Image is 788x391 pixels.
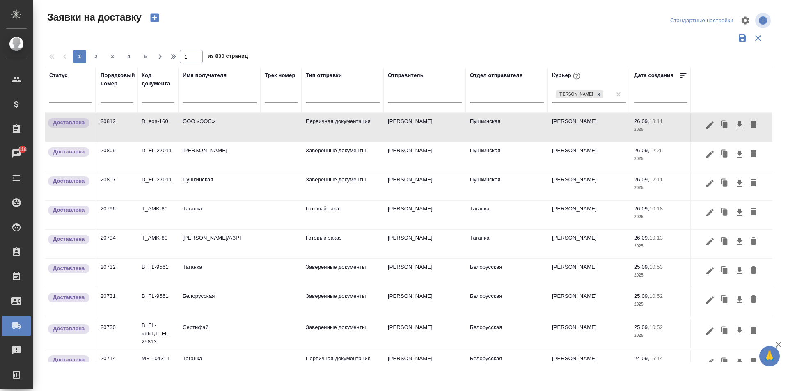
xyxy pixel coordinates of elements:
[302,113,384,142] td: Первичная документация
[137,350,179,379] td: МБ-104311
[634,118,649,124] p: 26.09,
[649,147,663,153] p: 12:26
[2,143,31,164] a: 118
[717,234,733,249] button: Клонировать
[96,288,137,317] td: 20731
[179,319,261,348] td: Сертифай
[302,142,384,171] td: Заверенные документы
[101,71,135,88] div: Порядковый номер
[548,319,630,348] td: [PERSON_NAME]
[47,146,92,158] div: Документы доставлены, фактическая дата доставки проставиться автоматически
[703,205,717,220] button: Редактировать
[466,113,548,142] td: Пушкинская
[548,142,630,171] td: [PERSON_NAME]
[634,355,649,361] p: 24.09,
[302,230,384,258] td: Готовый заказ
[179,259,261,288] td: Таганка
[142,71,174,88] div: Код документа
[735,30,750,46] button: Сохранить фильтры
[137,142,179,171] td: D_FL-27011
[470,71,522,80] div: Отдел отправителя
[733,292,747,308] button: Скачать
[649,355,663,361] p: 15:14
[137,317,179,350] td: B_FL-9561,T_FL-25813
[634,324,649,330] p: 25.09,
[747,263,761,279] button: Удалить
[139,50,152,63] button: 5
[703,146,717,162] button: Редактировать
[96,350,137,379] td: 20714
[53,293,85,302] p: Доставлена
[747,234,761,249] button: Удалить
[634,206,649,212] p: 26.09,
[634,300,687,309] p: 2025
[47,323,92,334] div: Документы доставлены, фактическая дата доставки проставиться автоматически
[717,205,733,220] button: Клонировать
[466,230,548,258] td: Таганка
[634,126,687,134] p: 2025
[747,354,761,370] button: Удалить
[384,142,466,171] td: [PERSON_NAME]
[548,201,630,229] td: [PERSON_NAME]
[747,146,761,162] button: Удалить
[548,259,630,288] td: [PERSON_NAME]
[53,177,85,185] p: Доставлена
[703,292,717,308] button: Редактировать
[145,11,165,25] button: Создать
[47,292,92,303] div: Документы доставлены, фактическая дата доставки проставиться автоматически
[634,293,649,299] p: 25.09,
[466,201,548,229] td: Таганка
[717,323,733,339] button: Клонировать
[759,346,780,366] button: 🙏
[703,354,717,370] button: Редактировать
[634,71,673,80] div: Дата создания
[466,350,548,379] td: Белорусская
[265,71,295,80] div: Трек номер
[47,263,92,274] div: Документы доставлены, фактическая дата доставки проставиться автоматически
[89,53,103,61] span: 2
[649,118,663,124] p: 13:11
[717,146,733,162] button: Клонировать
[649,176,663,183] p: 12:11
[49,71,68,80] div: Статус
[717,176,733,191] button: Клонировать
[384,171,466,200] td: [PERSON_NAME]
[750,30,766,46] button: Сбросить фильтры
[747,323,761,339] button: Удалить
[137,201,179,229] td: T_AMK-80
[179,288,261,317] td: Белорусская
[552,71,582,81] div: Курьер
[548,171,630,200] td: [PERSON_NAME]
[717,117,733,133] button: Клонировать
[47,117,92,128] div: Документы доставлены, фактическая дата доставки проставиться автоматически
[733,323,747,339] button: Скачать
[733,354,747,370] button: Скачать
[53,235,85,243] p: Доставлена
[302,288,384,317] td: Заверенные документы
[53,148,85,156] p: Доставлена
[122,53,135,61] span: 4
[634,264,649,270] p: 25.09,
[466,288,548,317] td: Белорусская
[703,263,717,279] button: Редактировать
[384,288,466,317] td: [PERSON_NAME]
[302,171,384,200] td: Заверенные документы
[733,176,747,191] button: Скачать
[466,319,548,348] td: Белорусская
[96,230,137,258] td: 20794
[96,171,137,200] td: 20807
[384,201,466,229] td: [PERSON_NAME]
[548,230,630,258] td: [PERSON_NAME]
[733,234,747,249] button: Скачать
[763,348,777,365] span: 🙏
[747,176,761,191] button: Удалить
[47,354,92,366] div: Документы доставлены, фактическая дата доставки проставиться автоматически
[137,259,179,288] td: B_FL-9561
[302,350,384,379] td: Первичная документация
[137,171,179,200] td: D_FL-27011
[466,259,548,288] td: Белорусская
[53,356,85,364] p: Доставлена
[47,205,92,216] div: Документы доставлены, фактическая дата доставки проставиться автоматически
[634,332,687,340] p: 2025
[717,354,733,370] button: Клонировать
